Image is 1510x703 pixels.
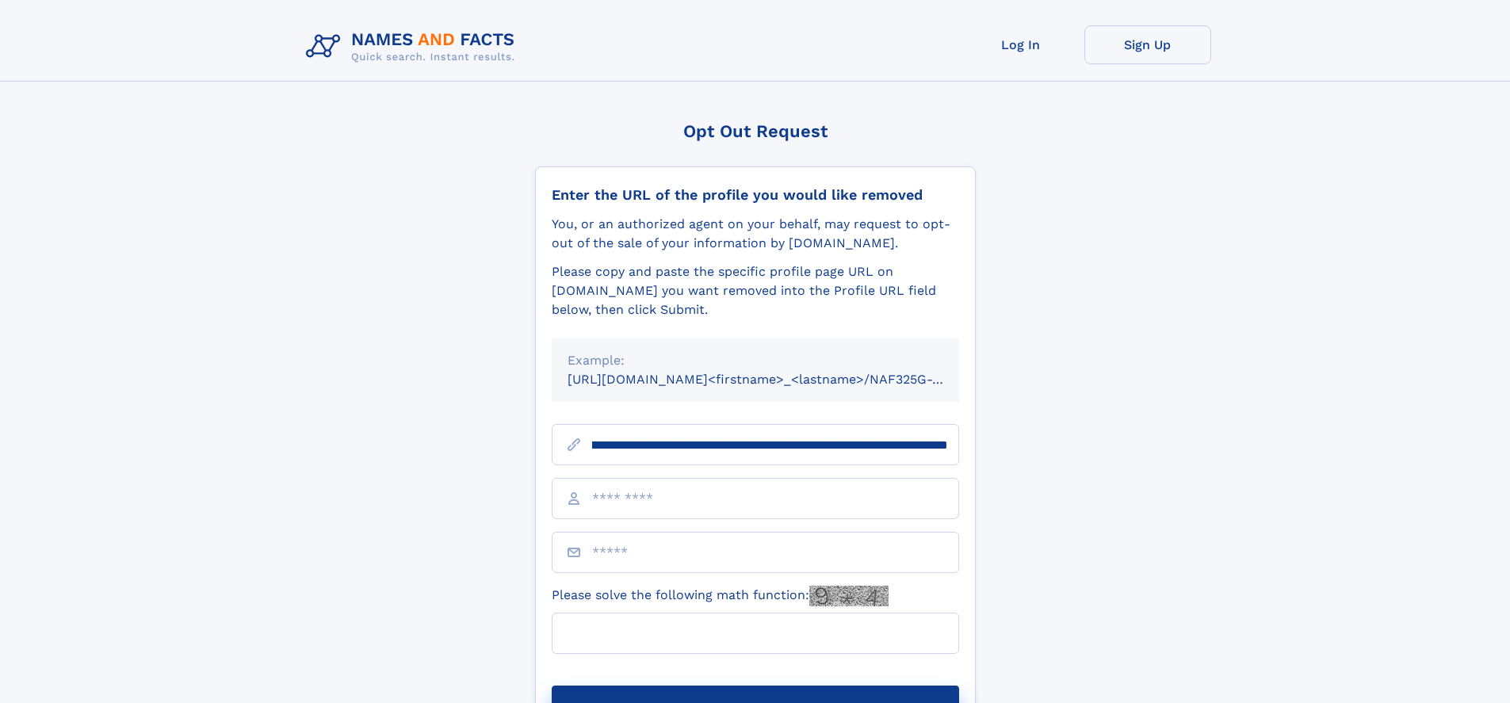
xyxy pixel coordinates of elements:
[568,351,943,370] div: Example:
[552,186,959,204] div: Enter the URL of the profile you would like removed
[958,25,1084,64] a: Log In
[568,372,989,387] small: [URL][DOMAIN_NAME]<firstname>_<lastname>/NAF325G-xxxxxxxx
[535,121,976,141] div: Opt Out Request
[552,215,959,253] div: You, or an authorized agent on your behalf, may request to opt-out of the sale of your informatio...
[552,586,889,606] label: Please solve the following math function:
[1084,25,1211,64] a: Sign Up
[300,25,528,68] img: Logo Names and Facts
[552,262,959,319] div: Please copy and paste the specific profile page URL on [DOMAIN_NAME] you want removed into the Pr...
